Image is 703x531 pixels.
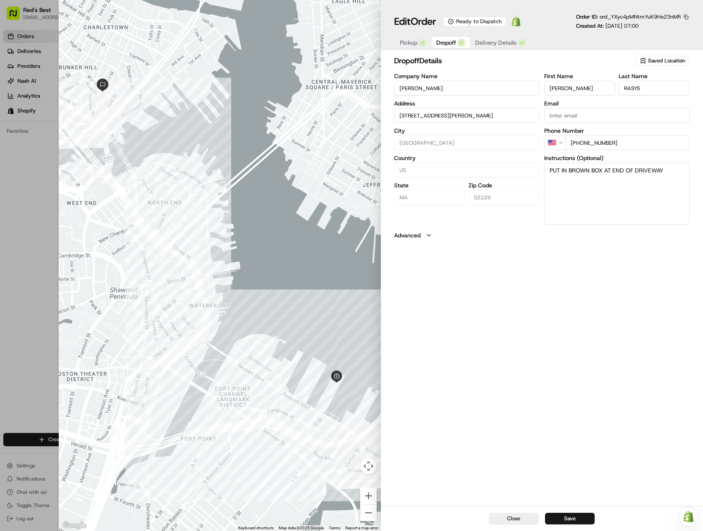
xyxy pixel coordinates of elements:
a: Report a map error [345,526,378,530]
input: Enter state [394,190,465,205]
span: Dropoff [436,38,456,47]
img: Google [61,520,88,531]
label: Company Name [394,73,540,79]
span: [DATE] 07:00 [605,22,638,29]
label: Last Name [619,73,690,79]
a: Shopify [509,15,523,28]
textarea: PUT IN BROWN BOX AT END OF DRIVEWAY [544,163,690,225]
p: Order ID: [576,13,681,21]
input: Enter first name [544,81,615,96]
input: Enter company name [394,81,540,96]
img: Shopify [511,17,521,26]
button: Save [545,513,595,524]
button: Advanced [394,231,690,239]
label: First Name [544,73,615,79]
input: Enter zip code [469,190,540,205]
a: Open this area in Google Maps (opens a new window) [61,520,88,531]
input: Enter country [394,163,540,177]
label: Country [394,155,540,161]
label: Zip Code [469,182,540,188]
button: Zoom out [360,505,377,521]
h1: Edit [394,15,436,28]
label: Advanced [394,231,421,239]
button: Saved Location [635,55,690,67]
a: Terms [329,526,340,530]
span: Map data ©2025 Google [279,526,324,530]
label: Phone Number [544,128,690,134]
input: Enter phone number [565,135,690,150]
label: Email [544,100,690,106]
input: Enter email [544,108,690,123]
span: Saved Location [648,57,685,65]
label: State [394,182,465,188]
label: Address [394,100,540,106]
label: Instructions (Optional) [544,155,690,161]
p: Created At: [576,22,638,30]
input: Enter last name [619,81,690,96]
span: Delivery Details [475,38,516,47]
input: 54 Warren St #1, Boston, MA 02129, USA [394,108,540,123]
button: Map camera controls [360,458,377,474]
span: ord_YXyc4pMNtmYuK9He23nMfi [600,13,681,20]
input: Enter city [394,135,540,150]
div: Ready to Dispatch [443,17,506,26]
span: Pickup [400,38,417,47]
button: Zoom in [360,488,377,504]
label: City [394,128,540,134]
button: Close [489,513,538,524]
button: Keyboard shortcuts [238,525,274,531]
span: Order [411,15,436,28]
h2: dropoff Details [394,55,634,67]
